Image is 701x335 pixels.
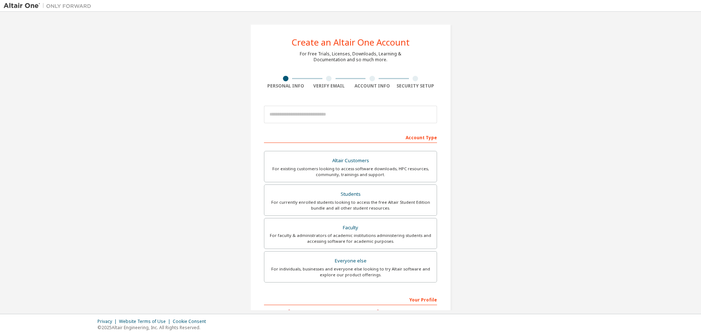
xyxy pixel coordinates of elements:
div: Security Setup [394,83,437,89]
div: Personal Info [264,83,307,89]
div: For existing customers looking to access software downloads, HPC resources, community, trainings ... [269,166,432,178]
div: Website Terms of Use [119,319,173,324]
div: For currently enrolled students looking to access the free Altair Student Edition bundle and all ... [269,199,432,211]
div: For individuals, businesses and everyone else looking to try Altair software and explore our prod... [269,266,432,278]
div: Everyone else [269,256,432,266]
label: Last Name [353,309,437,315]
div: Privacy [97,319,119,324]
div: Create an Altair One Account [292,38,410,47]
label: First Name [264,309,348,315]
div: For Free Trials, Licenses, Downloads, Learning & Documentation and so much more. [300,51,401,63]
img: Altair One [4,2,95,9]
div: Your Profile [264,293,437,305]
div: Faculty [269,223,432,233]
p: © 2025 Altair Engineering, Inc. All Rights Reserved. [97,324,210,331]
div: Cookie Consent [173,319,210,324]
div: Altair Customers [269,156,432,166]
div: Students [269,189,432,199]
div: Verify Email [307,83,351,89]
div: Account Type [264,131,437,143]
div: For faculty & administrators of academic institutions administering students and accessing softwa... [269,233,432,244]
div: Account Info [350,83,394,89]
